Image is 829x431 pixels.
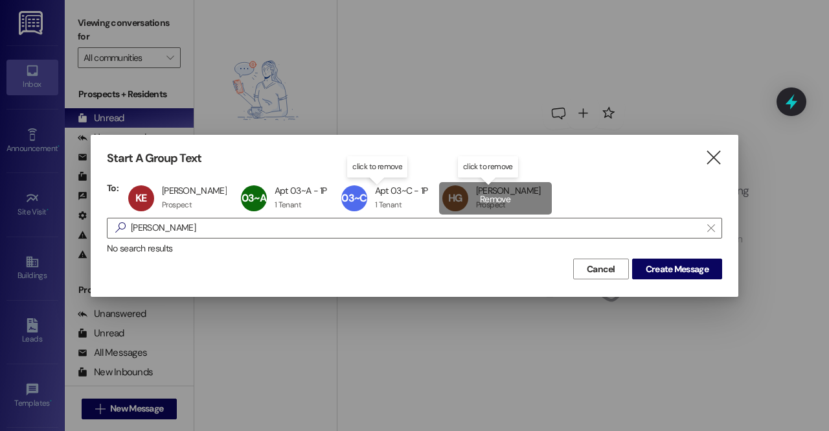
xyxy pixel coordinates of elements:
span: 03~C [341,191,367,205]
div: 1 Tenant [275,200,301,210]
span: KE [135,191,146,205]
div: Apt 03~C - 1P [375,185,428,196]
div: No search results [107,242,722,255]
div: Apt 03~A - 1P [275,185,327,196]
button: Cancel [573,259,629,279]
div: Prospect [162,200,192,210]
i:  [707,223,714,233]
p: click to remove [352,161,402,172]
p: click to remove [463,161,513,172]
span: 03~A [242,191,266,205]
span: Cancel [587,262,615,276]
button: Clear text [701,218,721,238]
button: Create Message [632,259,722,279]
div: 1 Tenant [375,200,402,210]
div: [PERSON_NAME] [162,185,227,196]
i:  [705,151,722,165]
input: Search for any contact or apartment [131,219,701,237]
h3: To: [107,182,119,194]
h3: Start A Group Text [107,151,201,166]
span: Create Message [646,262,709,276]
i:  [110,221,131,235]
